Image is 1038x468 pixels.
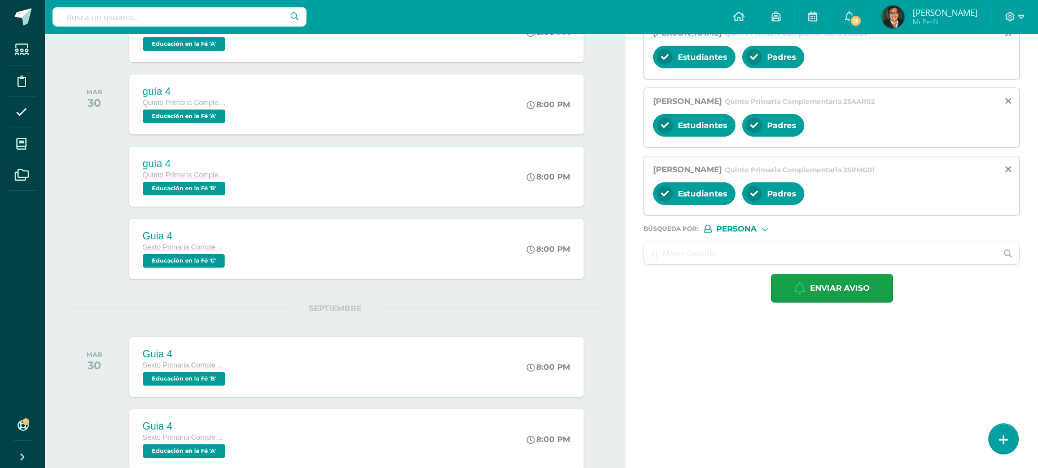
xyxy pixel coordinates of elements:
div: Guia 4 [143,348,228,360]
span: Búsqueda por : [643,226,698,232]
span: Educación en la Fé 'C' [143,254,225,268]
span: Padres [767,189,796,199]
span: Mi Perfil [913,17,978,27]
span: [PERSON_NAME] [653,164,722,174]
div: [object Object] [704,225,789,233]
span: [PERSON_NAME] [653,96,722,106]
span: SEPTIEMBRE [291,303,379,313]
input: Busca un usuario... [52,7,306,27]
button: Enviar aviso [771,274,893,303]
span: Quinto Primaria Complementaria 25RMG01 [725,165,875,174]
div: MAR [86,88,102,96]
span: Estudiantes [678,120,727,130]
span: Padres [767,120,796,130]
div: 8:00 PM [527,99,570,110]
span: Sexto Primaria Complementaria [143,361,227,369]
span: Quinto Primaria Complementaria [143,171,227,179]
img: b9c1b873ac2977ebc1e76ab11d9f1297.png [882,6,904,28]
span: Educación en la Fé 'A' [143,110,225,123]
span: Educación en la Fé 'A' [143,444,225,458]
span: Persona [716,226,757,232]
span: Quinto Primaria Complementaria [143,99,227,107]
span: 13 [849,15,862,27]
span: Estudiantes [678,52,727,62]
div: 8:00 PM [527,362,570,372]
span: Padres [767,52,796,62]
span: Sexto Primaria Complementaria [143,243,227,251]
div: 30 [86,96,102,110]
div: 8:00 PM [527,172,570,182]
span: Quinto Primaria Complementaria 25AAR02 [725,97,875,106]
span: Enviar aviso [810,274,870,302]
div: guía 4 [143,158,228,170]
div: Guia 4 [143,230,227,242]
span: Educación en la Fé 'A' [143,37,225,51]
div: Guia 4 [143,421,228,432]
span: Educación en la Fé 'B' [143,372,225,386]
div: 30 [86,358,102,372]
input: Ej. Mario Galindo [644,242,997,264]
div: 8:00 PM [527,244,570,254]
span: Educación en la Fé 'B' [143,182,225,195]
div: 8:00 PM [527,434,570,444]
span: Sexto Primaria Complementaria [143,434,227,441]
div: guía 4 [143,86,228,98]
span: [PERSON_NAME] [913,7,978,18]
span: Estudiantes [678,189,727,199]
div: MAR [86,351,102,358]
